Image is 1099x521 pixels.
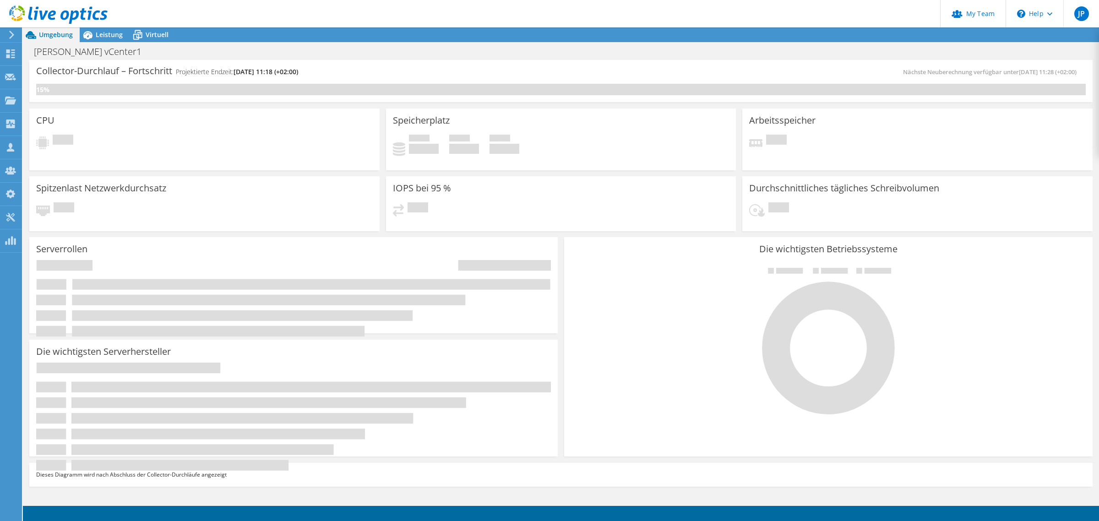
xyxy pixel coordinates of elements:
span: Ausstehend [53,135,73,147]
span: [DATE] 11:28 (+02:00) [1019,68,1077,76]
span: JP [1074,6,1089,21]
span: [DATE] 11:18 (+02:00) [234,67,298,76]
span: Leistung [96,30,123,39]
h4: 0 GiB [449,144,479,154]
h4: Projektierte Endzeit: [176,67,298,77]
span: Ausstehend [768,202,789,215]
h3: Speicherplatz [393,115,450,125]
span: Ausstehend [408,202,428,215]
div: Dieses Diagramm wird nach Abschluss der Collector-Durchläufe angezeigt [29,463,1093,487]
h3: CPU [36,115,54,125]
svg: \n [1017,10,1025,18]
h3: Durchschnittliches tägliches Schreibvolumen [749,183,939,193]
h1: [PERSON_NAME] vCenter1 [30,47,156,57]
span: Umgebung [39,30,73,39]
h4: 0 GiB [490,144,519,154]
span: Ausstehend [766,135,787,147]
span: Verfügbar [449,135,470,144]
h4: 0 GiB [409,144,439,154]
span: Insgesamt [490,135,510,144]
h3: Die wichtigsten Serverhersteller [36,347,171,357]
span: Belegt [409,135,430,144]
h3: Arbeitsspeicher [749,115,816,125]
span: Ausstehend [54,202,74,215]
h3: IOPS bei 95 % [393,183,451,193]
span: Nächste Neuberechnung verfügbar unter [903,68,1081,76]
h3: Die wichtigsten Betriebssysteme [571,244,1086,254]
span: Virtuell [146,30,169,39]
h3: Spitzenlast Netzwerkdurchsatz [36,183,166,193]
h3: Serverrollen [36,244,87,254]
